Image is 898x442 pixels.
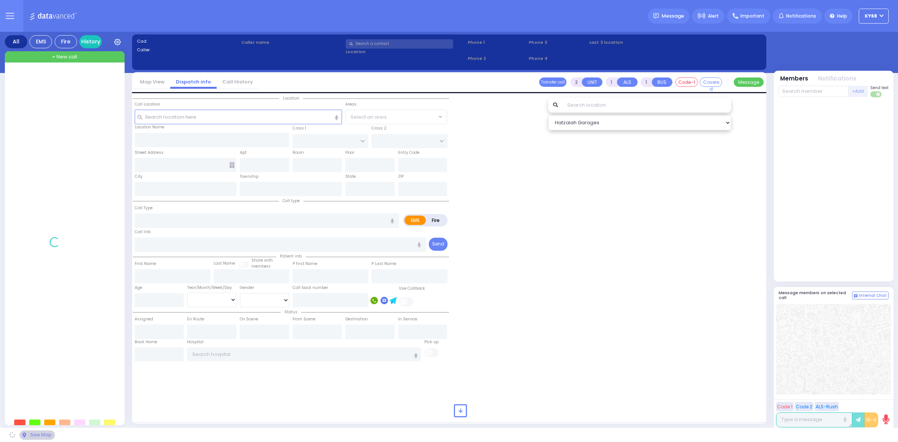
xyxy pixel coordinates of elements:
[137,38,239,45] label: Cad:
[589,39,675,46] label: Last 3 location
[170,78,217,85] a: Dispatch info
[229,162,235,168] span: Other building occupants
[740,13,764,19] span: Important
[293,150,304,156] label: Room
[870,85,889,91] span: Send text
[734,77,764,87] button: Message
[424,339,439,345] label: Pick up
[562,98,731,113] input: Search location
[135,150,164,156] label: Street Address
[398,150,419,156] label: Entry Code
[135,316,153,322] label: Assigned
[276,253,306,259] span: Patient info
[293,261,317,267] label: P First Name
[135,110,342,124] input: Search location here
[241,39,343,46] label: Caller name
[187,285,236,291] div: Year/Month/Week/Day
[187,347,421,362] input: Search hospital
[776,402,794,411] button: Code 1
[662,12,684,20] span: Message
[859,9,889,24] button: ky68
[345,174,356,180] label: State
[346,39,453,49] input: Search a contact
[135,205,153,211] label: Call Type
[345,150,354,156] label: Floor
[55,35,77,48] div: Fire
[217,78,259,85] a: Call History
[5,35,27,48] div: All
[293,316,315,322] label: From Scene
[468,55,526,62] span: Phone 2
[653,13,659,19] img: message.svg
[425,216,446,225] label: Fire
[837,13,847,19] span: Help
[135,124,164,130] label: Location Name
[675,77,698,87] button: Code-1
[240,316,258,322] label: On Scene
[399,286,425,292] label: Use Callback
[345,316,368,322] label: Destination
[815,402,839,411] button: ALS-Rush
[404,216,426,225] label: EMS
[854,294,858,298] img: comment-alt.png
[818,74,856,83] button: Notifications
[780,74,808,83] button: Members
[251,263,271,269] span: members
[700,77,722,87] button: Covered
[852,292,889,300] button: Internal Chat
[779,86,849,97] input: Search member
[251,257,273,263] small: Share with
[135,339,157,345] label: Back Home
[187,339,204,345] label: Hospital
[19,430,55,440] div: See map
[372,125,387,131] label: Cross 2
[79,35,102,48] a: History
[468,39,526,46] span: Phone 1
[865,13,877,19] span: ky68
[30,11,79,21] img: Logo
[240,285,254,291] label: Gender
[135,261,156,267] label: First Name
[135,285,142,291] label: Age
[529,39,587,46] span: Phone 3
[779,290,852,300] h5: Message members on selected call
[398,174,404,180] label: ZIP
[652,77,672,87] button: BUS
[345,101,357,107] label: Areas
[137,47,239,53] label: Caller:
[281,309,301,315] span: Status
[279,198,303,204] span: Call type
[135,101,160,107] label: Call Location
[859,293,887,298] span: Internal Chat
[617,77,638,87] button: ALS
[429,238,448,251] button: Send
[30,35,52,48] div: EMS
[398,316,417,322] label: In Service
[346,49,465,55] label: Location
[293,285,328,291] label: Call back number
[351,113,387,121] span: Select an area
[539,77,566,87] button: Transfer call
[135,174,143,180] label: City
[870,91,882,98] label: Turn off text
[786,13,816,19] span: Notifications
[795,402,813,411] button: Code 2
[708,13,719,19] span: Alert
[240,150,247,156] label: Apt
[279,95,303,101] span: Location
[135,229,151,235] label: Call Info
[52,53,77,61] span: + New call
[529,55,587,62] span: Phone 4
[372,261,396,267] label: P Last Name
[187,316,204,322] label: En Route
[582,77,602,87] button: UNIT
[214,260,235,266] label: Last Name
[134,78,170,85] a: Map View
[293,125,306,131] label: Cross 1
[240,174,259,180] label: Township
